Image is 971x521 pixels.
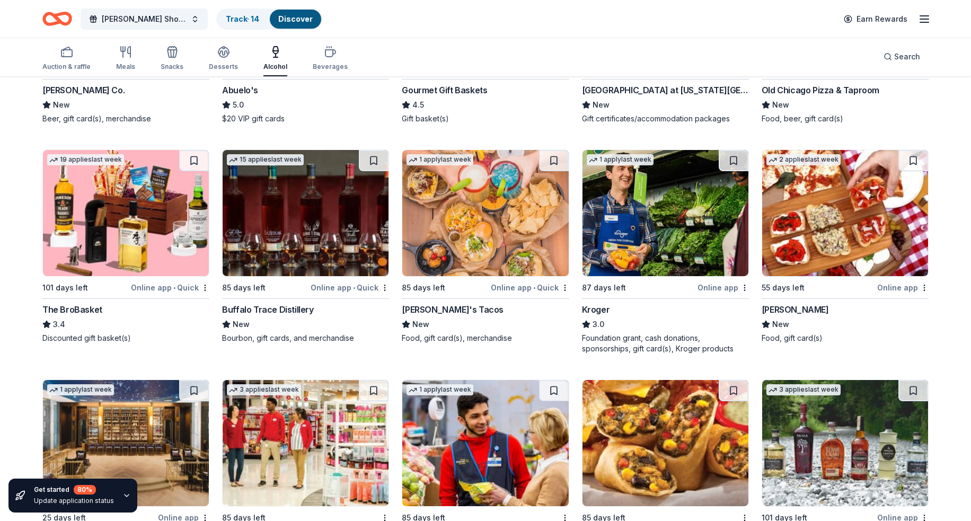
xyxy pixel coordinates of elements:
[412,318,429,331] span: New
[227,384,301,395] div: 3 applies last week
[766,384,841,395] div: 3 applies last week
[81,8,208,30] button: [PERSON_NAME] Shooting Sports Annual Banquet
[407,384,473,395] div: 1 apply last week
[311,281,389,294] div: Online app Quick
[278,14,313,23] a: Discover
[222,303,313,316] div: Buffalo Trace Distillery
[582,281,626,294] div: 87 days left
[762,84,879,96] div: Old Chicago Pizza & Taproom
[875,46,929,67] button: Search
[209,41,238,76] button: Desserts
[173,284,175,292] span: •
[116,63,135,71] div: Meals
[582,303,610,316] div: Kroger
[894,50,920,63] span: Search
[762,281,805,294] div: 55 days left
[42,41,91,76] button: Auction & raffle
[762,380,928,506] img: Image for Heaven Hill Brands
[47,154,124,165] div: 19 applies last week
[402,113,569,124] div: Gift basket(s)
[313,41,348,76] button: Beverages
[34,497,114,505] div: Update application status
[53,318,65,331] span: 3.4
[42,84,125,96] div: [PERSON_NAME] Co.
[402,380,568,506] img: Image for Walmart
[491,281,569,294] div: Online app Quick
[42,113,209,124] div: Beer, gift card(s), merchandise
[593,318,604,331] span: 3.0
[402,84,487,96] div: Gourmet Gift Baskets
[43,150,209,276] img: Image for The BroBasket
[222,333,389,343] div: Bourbon, gift cards, and merchandise
[407,154,473,165] div: 1 apply last week
[42,303,102,316] div: The BroBasket
[762,113,929,124] div: Food, beer, gift card(s)
[226,14,259,23] a: Track· 14
[42,149,209,343] a: Image for The BroBasket19 applieslast week101 days leftOnline app•QuickThe BroBasket3.4Discounted...
[582,380,748,506] img: Image for Chili's
[227,154,304,165] div: 15 applies last week
[412,99,424,111] span: 4.5
[116,41,135,76] button: Meals
[263,41,287,76] button: Alcohol
[43,380,209,506] img: Image for Bacardi Limited
[222,113,389,124] div: $20 VIP gift cards
[216,8,322,30] button: Track· 14Discover
[102,13,187,25] span: [PERSON_NAME] Shooting Sports Annual Banquet
[353,284,355,292] span: •
[766,154,841,165] div: 2 applies last week
[222,84,258,96] div: Abuelo's
[209,63,238,71] div: Desserts
[34,485,114,494] div: Get started
[42,281,88,294] div: 101 days left
[222,149,389,343] a: Image for Buffalo Trace Distillery15 applieslast week85 days leftOnline app•QuickBuffalo Trace Di...
[313,63,348,71] div: Beverages
[582,149,749,354] a: Image for Kroger1 applylast week87 days leftOnline appKroger3.0Foundation grant, cash donations, ...
[223,150,389,276] img: Image for Buffalo Trace Distillery
[582,84,749,96] div: [GEOGRAPHIC_DATA] at [US_STATE][GEOGRAPHIC_DATA]
[42,6,72,31] a: Home
[402,333,569,343] div: Food, gift card(s), merchandise
[402,281,445,294] div: 85 days left
[47,384,114,395] div: 1 apply last week
[593,99,610,111] span: New
[837,10,914,29] a: Earn Rewards
[263,63,287,71] div: Alcohol
[53,99,70,111] span: New
[233,318,250,331] span: New
[233,99,244,111] span: 5.0
[533,284,535,292] span: •
[161,41,183,76] button: Snacks
[131,281,209,294] div: Online app Quick
[762,303,829,316] div: [PERSON_NAME]
[42,63,91,71] div: Auction & raffle
[772,99,789,111] span: New
[223,380,389,506] img: Image for Target
[772,318,789,331] span: New
[222,281,266,294] div: 85 days left
[582,150,748,276] img: Image for Kroger
[402,149,569,343] a: Image for Torchy's Tacos1 applylast week85 days leftOnline app•Quick[PERSON_NAME]'s TacosNewFood,...
[762,333,929,343] div: Food, gift card(s)
[698,281,749,294] div: Online app
[402,303,504,316] div: [PERSON_NAME]'s Tacos
[161,63,183,71] div: Snacks
[587,154,654,165] div: 1 apply last week
[877,281,929,294] div: Online app
[402,150,568,276] img: Image for Torchy's Tacos
[42,333,209,343] div: Discounted gift basket(s)
[762,149,929,343] a: Image for Grimaldi's2 applieslast week55 days leftOnline app[PERSON_NAME]NewFood, gift card(s)
[582,113,749,124] div: Gift certificates/accommodation packages
[74,485,96,494] div: 80 %
[762,150,928,276] img: Image for Grimaldi's
[582,333,749,354] div: Foundation grant, cash donations, sponsorships, gift card(s), Kroger products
